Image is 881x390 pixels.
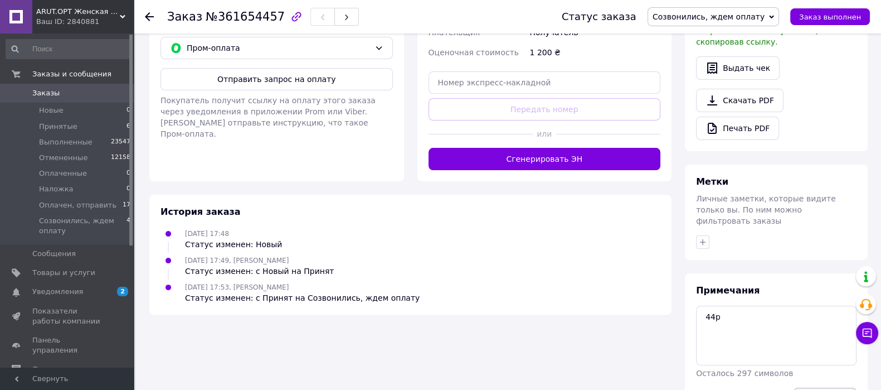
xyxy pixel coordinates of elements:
span: 2 [117,287,128,296]
span: ARUT.OPT Женская одежда по низким ценам [36,7,120,17]
span: Заказ [167,10,202,23]
input: Поиск [6,39,132,59]
span: Плательщик [429,28,480,37]
span: Принятые [39,122,77,132]
button: Отправить запрос на оплату [160,68,393,90]
button: Заказ выполнен [790,8,870,25]
span: Оплачен, отправить [39,200,116,210]
a: Скачать PDF [696,89,783,112]
span: Товары и услуги [32,268,95,278]
span: Покупатель получит ссылку на оплату этого заказа через уведомления в приложении Prom или Viber. [... [160,96,376,138]
span: Отмененные [39,153,87,163]
button: Чат с покупателем [856,322,878,344]
span: 0 [126,168,130,179]
span: Пром-оплата [187,42,370,54]
span: Созвонились, ждем оплату [653,12,765,21]
button: Выдать чек [696,56,780,80]
span: 4 [126,216,130,236]
span: Отзывы [32,364,62,374]
span: История заказа [160,206,241,217]
span: У вас есть 30 дней, чтобы отправить запрос на отзыв покупателю, скопировав ссылку. [696,15,848,46]
span: Заказы и сообщения [32,69,111,79]
span: №361654457 [206,10,285,23]
span: 23547 [111,137,130,147]
span: Личные заметки, которые видите только вы. По ним можно фильтровать заказы [696,194,836,225]
div: 1 200 ₴ [527,42,663,62]
span: 0 [126,184,130,194]
span: Оценочная стоимость [429,48,519,57]
span: Заказ выполнен [799,13,861,21]
span: Созвонились, ждем оплату [39,216,126,236]
span: 0 [126,105,130,115]
a: Печать PDF [696,117,779,140]
span: Уведомления [32,287,83,297]
div: Статус изменен: Новый [185,239,282,250]
button: Сгенерировать ЭН [429,148,661,170]
span: Метки [696,176,728,187]
div: Статус изменен: с Новый на Принят [185,266,334,277]
div: Ваш ID: 2840881 [36,17,134,27]
input: Номер экспресс-накладной [429,71,661,94]
span: Примечания [696,285,760,296]
span: 17 [123,200,130,210]
div: Вернуться назад [145,11,154,22]
span: Выполненные [39,137,93,147]
div: Статус изменен: с Принят на Созвонились, ждем оплату [185,292,420,304]
span: Показатели работы компании [32,306,103,326]
span: 6 [126,122,130,132]
span: Заказы [32,88,60,98]
span: [DATE] 17:53, [PERSON_NAME] [185,283,289,291]
span: Новые [39,105,64,115]
div: Статус заказа [562,11,636,22]
span: Оплаченные [39,168,87,179]
textarea: 44р [696,306,856,365]
span: Осталось 297 символов [696,369,793,378]
span: Панель управления [32,335,103,355]
span: или [533,128,556,139]
span: 12158 [111,153,130,163]
span: Сообщения [32,249,76,259]
span: [DATE] 17:48 [185,230,229,238]
span: [DATE] 17:49, [PERSON_NAME] [185,257,289,264]
span: Наложка [39,184,74,194]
